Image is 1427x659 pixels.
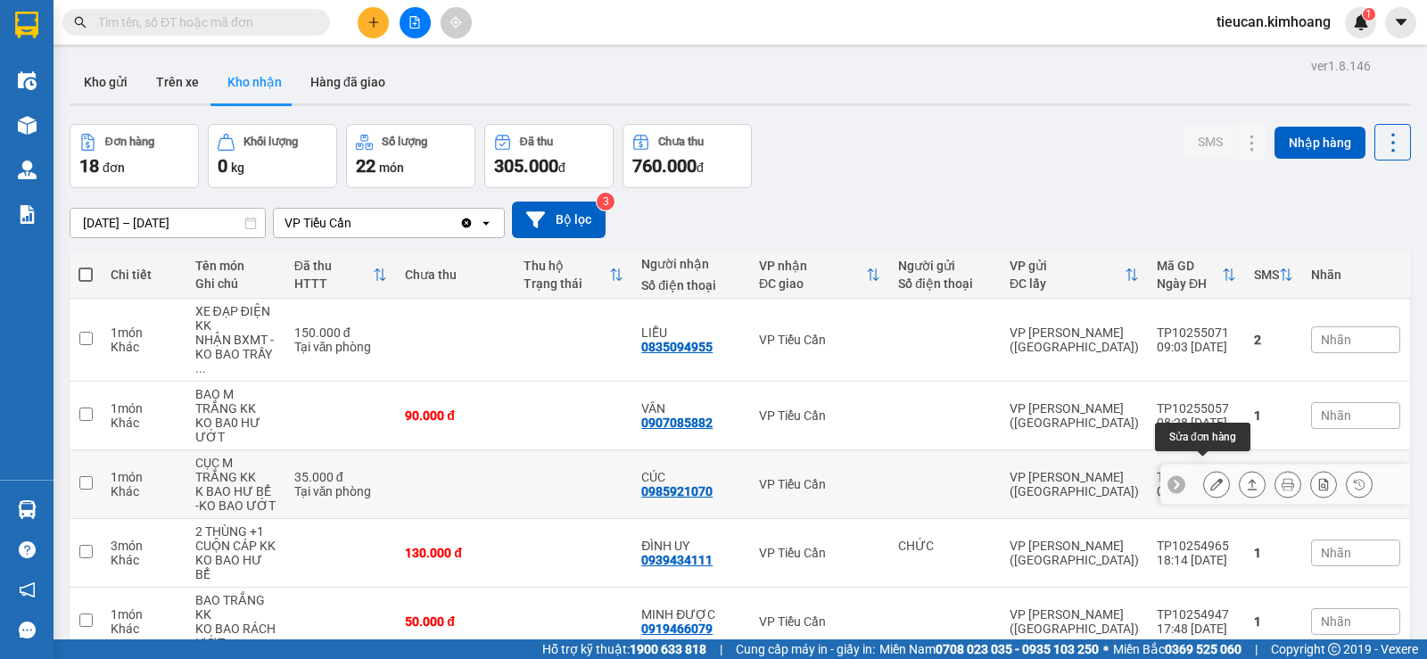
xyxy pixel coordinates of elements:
[382,136,427,148] div: Số lượng
[720,639,722,659] span: |
[105,136,154,148] div: Đơn hàng
[1239,471,1266,498] div: Giao hàng
[195,553,276,581] div: KO BAO HƯ BỂ
[111,340,177,354] div: Khác
[1010,539,1139,567] div: VP [PERSON_NAME] ([GEOGRAPHIC_DATA])
[111,325,177,340] div: 1 món
[898,276,992,291] div: Số điện thoại
[218,155,227,177] span: 0
[195,304,276,333] div: XE ĐẠP ĐIỆN KK
[484,124,614,188] button: Đã thu305.000đ
[1001,251,1148,299] th: Toggle SortBy
[208,124,337,188] button: Khối lượng0kg
[558,161,565,175] span: đ
[515,251,633,299] th: Toggle SortBy
[18,116,37,135] img: warehouse-icon
[1010,401,1139,430] div: VP [PERSON_NAME] ([GEOGRAPHIC_DATA])
[898,539,992,553] div: CHỨC
[195,333,276,375] div: NHẬN BXMT - KO BAO TRẦY BỂ
[19,581,36,598] span: notification
[195,622,276,650] div: KO BAO RÁCH ƯỚT
[18,161,37,179] img: warehouse-icon
[231,161,244,175] span: kg
[195,259,276,273] div: Tên món
[1393,14,1409,30] span: caret-down
[195,387,276,416] div: BAO M TRẮNG KK
[630,642,706,656] strong: 1900 633 818
[524,276,610,291] div: Trạng thái
[1255,639,1258,659] span: |
[1113,639,1241,659] span: Miền Bắc
[1157,259,1222,273] div: Mã GD
[1010,607,1139,636] div: VP [PERSON_NAME] ([GEOGRAPHIC_DATA])
[111,470,177,484] div: 1 món
[697,161,704,175] span: đ
[111,553,177,567] div: Khác
[294,259,374,273] div: Đã thu
[356,155,375,177] span: 22
[195,593,276,622] div: BAO TRẮNG KK
[898,259,992,273] div: Người gửi
[520,136,553,148] div: Đã thu
[450,16,462,29] span: aim
[641,622,713,636] div: 0919466079
[759,477,880,491] div: VP Tiểu Cần
[353,214,355,232] input: Selected VP Tiểu Cần.
[1363,8,1375,21] sup: 1
[1010,276,1125,291] div: ĐC lấy
[736,639,875,659] span: Cung cấp máy in - giấy in:
[142,61,213,103] button: Trên xe
[759,259,866,273] div: VP nhận
[1157,484,1236,498] div: 06:04 [DATE]
[759,408,880,423] div: VP Tiểu Cần
[1385,7,1416,38] button: caret-down
[400,7,431,38] button: file-add
[632,155,697,177] span: 760.000
[1321,614,1351,629] span: Nhãn
[759,276,866,291] div: ĐC giao
[1202,11,1345,33] span: tieucan.kimhoang
[1254,408,1293,423] div: 1
[294,484,388,498] div: Tại văn phòng
[379,161,404,175] span: món
[641,470,741,484] div: CÚC
[1365,8,1372,21] span: 1
[1157,607,1236,622] div: TP10254947
[1010,325,1139,354] div: VP [PERSON_NAME] ([GEOGRAPHIC_DATA])
[346,124,475,188] button: Số lượng22món
[879,639,1099,659] span: Miền Nam
[1245,251,1302,299] th: Toggle SortBy
[1321,333,1351,347] span: Nhãn
[195,361,206,375] span: ...
[405,614,506,629] div: 50.000 đ
[641,484,713,498] div: 0985921070
[294,340,388,354] div: Tại văn phòng
[1157,340,1236,354] div: 09:03 [DATE]
[70,61,142,103] button: Kho gửi
[285,251,397,299] th: Toggle SortBy
[494,155,558,177] span: 305.000
[750,251,889,299] th: Toggle SortBy
[459,216,474,230] svg: Clear value
[641,539,741,553] div: ĐÌNH UY
[103,161,125,175] span: đơn
[641,340,713,354] div: 0835094955
[1148,251,1245,299] th: Toggle SortBy
[294,276,374,291] div: HTTT
[111,484,177,498] div: Khác
[1010,259,1125,273] div: VP gửi
[1157,553,1236,567] div: 18:14 [DATE]
[641,607,741,622] div: MINH ĐƯỢC
[441,7,472,38] button: aim
[623,124,752,188] button: Chưa thu760.000đ
[195,484,276,513] div: K BAO HƯ BỂ -KO BAO ƯỚT
[18,205,37,224] img: solution-icon
[759,333,880,347] div: VP Tiểu Cần
[1103,646,1109,653] span: ⚪️
[213,61,296,103] button: Kho nhận
[1165,642,1241,656] strong: 0369 525 060
[405,268,506,282] div: Chưa thu
[658,136,704,148] div: Chưa thu
[19,622,36,638] span: message
[1254,614,1293,629] div: 1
